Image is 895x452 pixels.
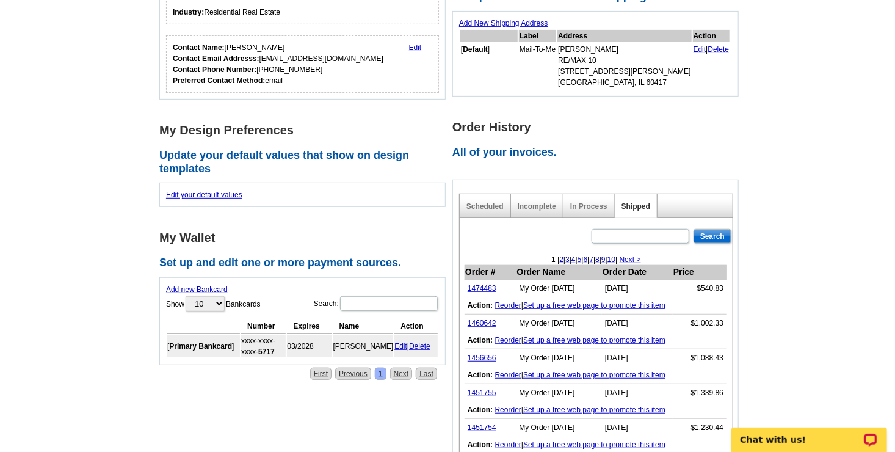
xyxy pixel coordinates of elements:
[557,30,691,42] th: Address
[465,332,727,349] td: |
[409,43,422,52] a: Edit
[287,319,332,334] th: Expires
[394,319,438,334] th: Action
[516,315,603,332] td: My Order [DATE]
[570,202,607,211] a: In Process
[571,255,576,264] a: 4
[390,368,413,380] a: Next
[516,419,603,437] td: My Order [DATE]
[468,406,493,414] b: Action:
[452,146,745,159] h2: All of your invoices.
[495,301,521,310] a: Reorder
[466,202,504,211] a: Scheduled
[159,257,452,270] h2: Set up and edit one or more payment sources.
[495,336,521,344] a: Reorder
[173,8,204,16] strong: Industry:
[394,342,407,351] a: Edit
[173,76,265,85] strong: Preferred Contact Method:
[186,296,225,312] select: ShowBankcards
[258,348,275,356] strong: 5717
[173,65,256,74] strong: Contact Phone Number:
[523,406,665,414] a: Set up a free web page to promote this item
[578,255,582,264] a: 5
[465,366,727,384] td: |
[523,440,665,449] a: Set up a free web page to promote this item
[516,280,603,297] td: My Order [DATE]
[241,335,286,357] td: xxxx-xxxx-xxxx-
[460,43,518,89] td: [ ]
[468,301,493,310] b: Action:
[595,255,600,264] a: 8
[602,265,673,280] th: Order Date
[159,231,452,244] h1: My Wallet
[621,202,650,211] a: Shipped
[694,229,731,244] input: Search
[409,342,430,351] a: Delete
[468,423,496,432] a: 1451754
[589,255,593,264] a: 7
[173,54,259,63] strong: Contact Email Addresss:
[495,440,521,449] a: Reorder
[607,255,615,264] a: 10
[310,368,332,380] a: First
[673,265,727,280] th: Price
[673,349,727,367] td: $1,088.43
[166,295,261,313] label: Show Bankcards
[468,336,493,344] b: Action:
[519,43,556,89] td: Mail-To-Me
[169,342,232,351] b: Primary Bankcard
[694,45,706,54] a: Edit
[523,336,665,344] a: Set up a free web page to promote this item
[602,349,673,367] td: [DATE]
[463,45,488,54] b: Default
[673,384,727,402] td: $1,339.86
[465,297,727,315] td: |
[601,255,606,264] a: 9
[452,121,745,134] h1: Order History
[468,440,493,449] b: Action:
[460,254,733,265] div: 1 | | | | | | | | | |
[559,255,563,264] a: 2
[166,191,242,199] a: Edit your default values
[516,265,603,280] th: Order Name
[495,406,521,414] a: Reorder
[516,349,603,367] td: My Order [DATE]
[723,414,895,452] iframe: LiveChat chat widget
[314,295,439,312] label: Search:
[602,384,673,402] td: [DATE]
[518,202,556,211] a: Incomplete
[584,255,588,264] a: 6
[468,319,496,327] a: 1460642
[516,384,603,402] td: My Order [DATE]
[333,335,394,357] td: [PERSON_NAME]
[167,335,240,357] td: [ ]
[159,149,452,175] h2: Update your default values that show on design templates
[673,280,727,297] td: $540.83
[673,419,727,437] td: $1,230.44
[523,301,665,310] a: Set up a free web page to promote this item
[416,368,437,380] a: Last
[495,371,521,379] a: Reorder
[693,30,730,42] th: Action
[620,255,641,264] a: Next >
[557,43,691,89] td: [PERSON_NAME] RE/MAX 10 [STREET_ADDRESS][PERSON_NAME] [GEOGRAPHIC_DATA], IL 60417
[693,43,730,89] td: |
[159,124,452,137] h1: My Design Preferences
[519,30,556,42] th: Label
[459,19,548,27] a: Add New Shipping Address
[166,285,228,294] a: Add new Bankcard
[602,419,673,437] td: [DATE]
[241,319,286,334] th: Number
[602,280,673,297] td: [DATE]
[468,388,496,397] a: 1451755
[287,335,332,357] td: 03/2028
[673,315,727,332] td: $1,002.33
[394,335,438,357] td: |
[173,43,225,52] strong: Contact Name:
[465,265,516,280] th: Order #
[333,319,394,334] th: Name
[335,368,371,380] a: Previous
[465,401,727,419] td: |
